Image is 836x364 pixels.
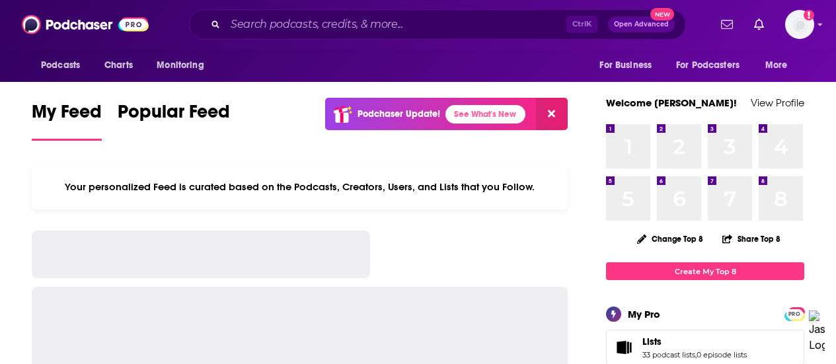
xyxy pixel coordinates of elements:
[566,16,597,33] span: Ctrl K
[749,13,769,36] a: Show notifications dropdown
[358,108,440,120] p: Podchaser Update!
[786,309,802,318] a: PRO
[629,231,711,247] button: Change Top 8
[157,56,204,75] span: Monitoring
[147,53,221,78] button: open menu
[96,53,141,78] a: Charts
[756,53,804,78] button: open menu
[716,13,738,36] a: Show notifications dropdown
[608,17,675,32] button: Open AdvancedNew
[118,100,230,131] span: Popular Feed
[676,56,740,75] span: For Podcasters
[445,105,525,124] a: See What's New
[32,100,102,131] span: My Feed
[104,56,133,75] span: Charts
[785,10,814,39] span: Logged in as RebRoz5
[695,350,697,359] span: ,
[606,96,737,109] a: Welcome [PERSON_NAME]!
[722,226,781,252] button: Share Top 8
[667,53,759,78] button: open menu
[611,338,637,357] a: Lists
[614,21,669,28] span: Open Advanced
[32,53,97,78] button: open menu
[804,10,814,20] svg: Add a profile image
[642,336,747,347] a: Lists
[697,350,747,359] a: 0 episode lists
[599,56,652,75] span: For Business
[118,100,230,141] a: Popular Feed
[32,164,568,209] div: Your personalized Feed is curated based on the Podcasts, Creators, Users, and Lists that you Follow.
[32,100,102,141] a: My Feed
[642,350,695,359] a: 33 podcast lists
[22,12,149,37] img: Podchaser - Follow, Share and Rate Podcasts
[590,53,668,78] button: open menu
[189,9,686,40] div: Search podcasts, credits, & more...
[765,56,788,75] span: More
[650,8,674,20] span: New
[751,96,804,109] a: View Profile
[642,336,662,347] span: Lists
[785,10,814,39] img: User Profile
[225,14,566,35] input: Search podcasts, credits, & more...
[606,262,804,280] a: Create My Top 8
[785,10,814,39] button: Show profile menu
[628,308,660,320] div: My Pro
[41,56,80,75] span: Podcasts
